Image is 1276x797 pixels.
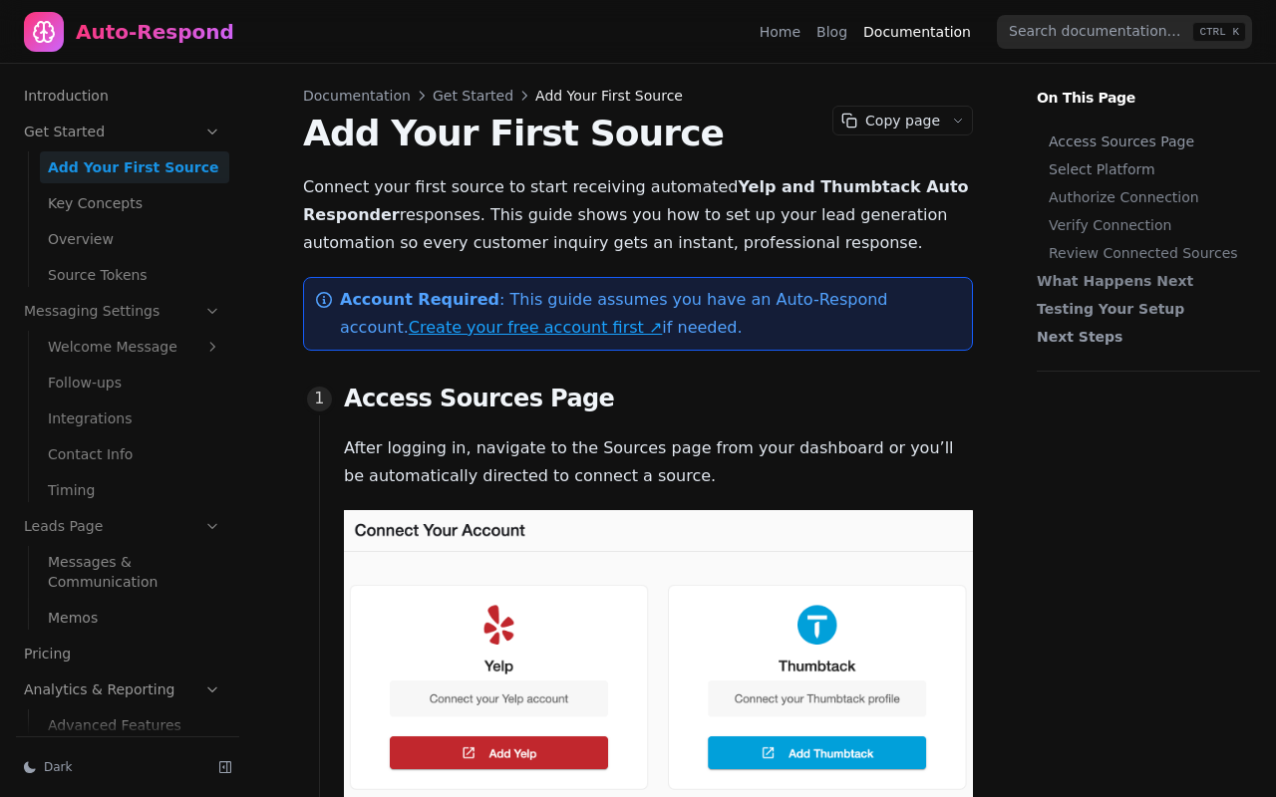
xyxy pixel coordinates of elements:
[303,86,411,106] a: Documentation
[433,86,513,106] a: Get Started
[16,510,229,542] a: Leads Page
[816,22,847,42] a: Blog
[1049,215,1250,235] a: Verify Connection
[1037,299,1250,319] a: Testing Your Setup
[1037,271,1250,291] a: What Happens Next
[40,709,229,741] a: Advanced Features
[340,286,956,342] p: : This guide assumes you have an Auto-Respond account. if needed.
[535,86,683,106] span: Add Your First Source
[1049,159,1250,179] a: Select Platform
[344,434,973,490] p: After logging in, navigate to the Sources page from your dashboard or you’ll be automatically dir...
[1049,132,1250,151] a: Access Sources Page
[1021,64,1276,108] p: On This Page
[760,22,800,42] a: Home
[16,753,203,781] button: Dark
[833,107,944,134] button: Copy page
[40,259,229,291] a: Source Tokens
[24,12,234,52] a: Home page
[303,177,969,224] strong: Yelp and Thumbtack Auto Responder
[16,295,229,327] a: Messaging Settings
[1049,243,1250,263] a: Review Connected Sources
[16,80,229,112] a: Introduction
[40,474,229,506] a: Timing
[16,116,229,147] a: Get Started
[40,151,229,183] a: Add Your First Source
[997,15,1252,49] input: Search documentation…
[40,602,229,634] a: Memos
[16,638,229,669] a: Pricing
[344,383,973,414] h3: Access Sources Page
[40,187,229,219] a: Key Concepts
[76,18,234,46] div: Auto-Respond
[40,223,229,255] a: Overview
[211,753,239,781] button: Collapse sidebar
[40,438,229,470] a: Contact Info
[16,673,229,705] a: Analytics & Reporting
[303,173,973,257] p: Connect your first source to start receiving automated responses. This guide shows you how to set...
[1049,187,1250,207] a: Authorize Connection
[40,402,229,434] a: Integrations
[40,367,229,398] a: Follow-ups
[40,331,229,363] a: Welcome Message
[303,114,973,153] h1: Add Your First Source
[409,318,663,337] a: Create your free account first ↗
[340,290,499,309] strong: Account Required
[863,22,971,42] a: Documentation
[1037,327,1250,347] a: Next Steps
[40,546,229,598] a: Messages & Communication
